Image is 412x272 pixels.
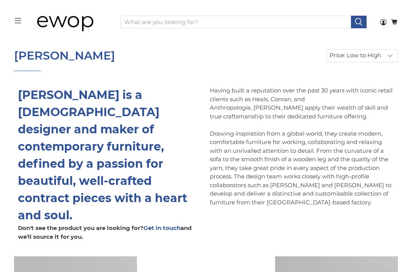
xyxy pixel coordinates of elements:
strong: [PERSON_NAME] is a [DEMOGRAPHIC_DATA] designer and maker of contemporary furniture, defined by a ... [18,88,187,222]
a: Get in touch [143,224,180,232]
div: Having built a reputation over the past 30 years with iconic retail clients such as Heals, Conran... [210,86,394,224]
p: Drawing inspiration from a global world, they create modern, comfortable furniture for working, c... [210,130,394,207]
strong: Don't see the product you are looking for? and we'll source it for you. [18,224,192,240]
h1: [PERSON_NAME] [14,49,115,62]
input: What are you looking for? [121,16,351,29]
